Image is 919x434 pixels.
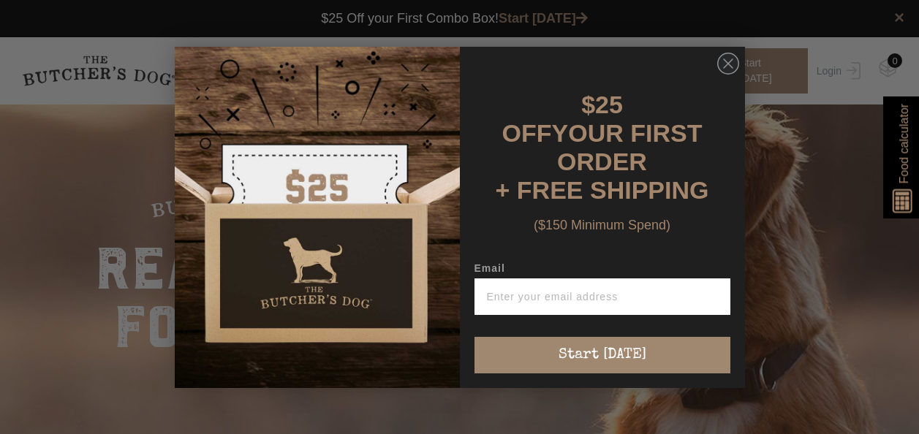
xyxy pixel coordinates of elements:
span: ($150 Minimum Spend) [534,218,670,232]
button: Start [DATE] [474,337,730,373]
span: YOUR FIRST ORDER + FREE SHIPPING [496,119,709,204]
label: Email [474,262,730,278]
img: d0d537dc-5429-4832-8318-9955428ea0a1.jpeg [175,47,460,388]
span: Food calculator [895,104,912,183]
button: Close dialog [717,53,739,75]
span: $25 OFF [502,91,623,147]
input: Enter your email address [474,278,730,315]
